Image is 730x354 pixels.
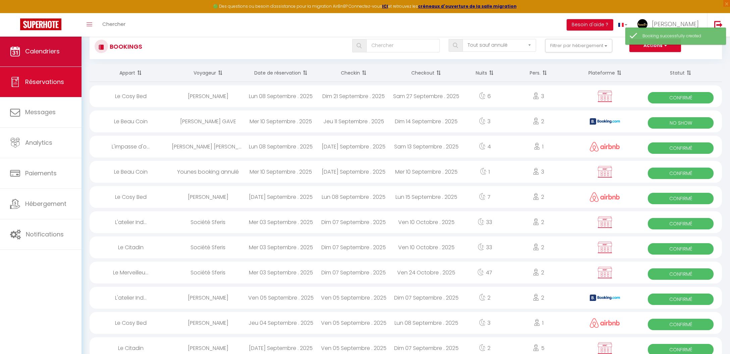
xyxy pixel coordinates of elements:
[652,20,699,28] span: [PERSON_NAME]
[567,19,613,31] button: Besoin d'aide ?
[25,108,56,116] span: Messages
[90,64,172,82] th: Sort by rentals
[545,39,612,52] button: Filtrer par hébergement
[25,169,57,177] span: Paiements
[637,19,647,29] img: ...
[418,3,517,9] a: créneaux d'ouverture de la salle migration
[26,230,64,238] span: Notifications
[5,3,25,23] button: Ouvrir le widget de chat LiveChat
[642,33,719,39] div: Booking successfully created
[366,39,440,52] input: Chercher
[245,64,317,82] th: Sort by booking date
[714,20,723,29] img: logout
[507,64,570,82] th: Sort by people
[25,200,66,208] span: Hébergement
[25,138,52,147] span: Analytics
[317,64,390,82] th: Sort by checkin
[640,64,722,82] th: Sort by status
[382,3,388,9] a: ICI
[25,78,64,86] span: Réservations
[25,47,60,55] span: Calendriers
[463,64,507,82] th: Sort by nights
[390,64,463,82] th: Sort by checkout
[172,64,245,82] th: Sort by guest
[632,13,707,37] a: ... [PERSON_NAME]
[108,39,142,54] h3: Bookings
[20,18,61,30] img: Super Booking
[570,64,640,82] th: Sort by channel
[102,20,125,28] span: Chercher
[629,39,681,52] button: Actions
[97,13,131,37] a: Chercher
